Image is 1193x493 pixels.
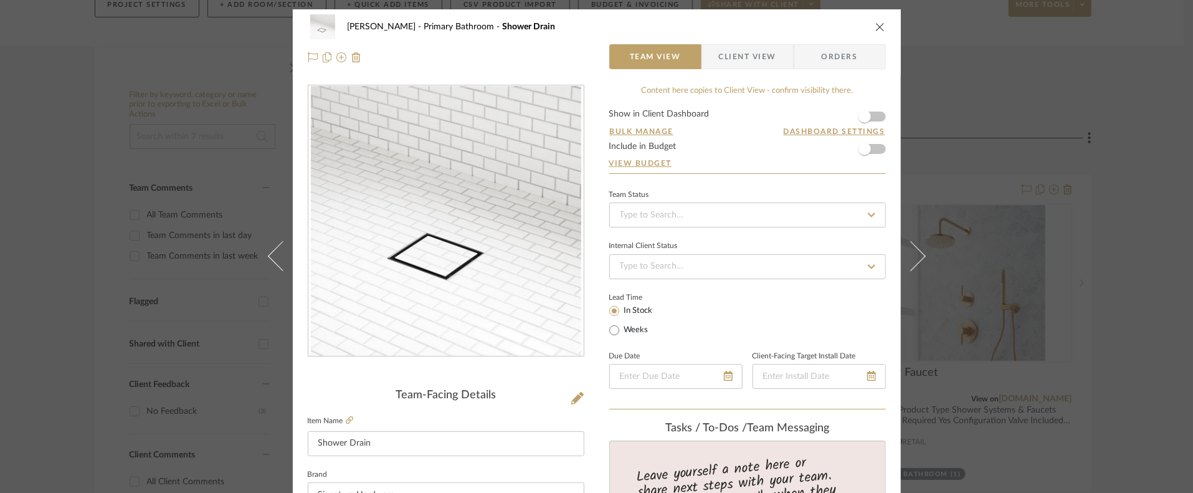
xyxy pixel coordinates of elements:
[753,364,886,389] input: Enter Install Date
[609,422,886,436] div: team Messaging
[609,203,886,227] input: Type to Search…
[622,305,653,317] label: In Stock
[311,86,581,357] img: faf03f54-6f57-4179-b11f-485abf8baffb_436x436.jpg
[609,158,886,168] a: View Budget
[308,86,584,357] div: 0
[503,22,556,31] span: Shower Drain
[609,85,886,97] div: Content here copies to Client View - confirm visibility there.
[609,364,743,389] input: Enter Due Date
[719,44,776,69] span: Client View
[630,44,681,69] span: Team View
[348,22,424,31] span: [PERSON_NAME]
[783,126,886,137] button: Dashboard Settings
[308,14,338,39] img: faf03f54-6f57-4179-b11f-485abf8baffb_48x40.jpg
[609,292,673,303] label: Lead Time
[622,325,649,336] label: Weeks
[875,21,886,32] button: close
[308,416,353,426] label: Item Name
[424,22,503,31] span: Primary Bathroom
[308,472,328,478] label: Brand
[665,423,747,434] span: Tasks / To-Dos /
[609,126,675,137] button: Bulk Manage
[308,431,584,456] input: Enter Item Name
[609,192,649,198] div: Team Status
[609,303,673,338] mat-radio-group: Select item type
[308,389,584,403] div: Team-Facing Details
[609,353,640,360] label: Due Date
[753,353,856,360] label: Client-Facing Target Install Date
[609,254,886,279] input: Type to Search…
[808,44,872,69] span: Orders
[609,243,678,249] div: Internal Client Status
[351,52,361,62] img: Remove from project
